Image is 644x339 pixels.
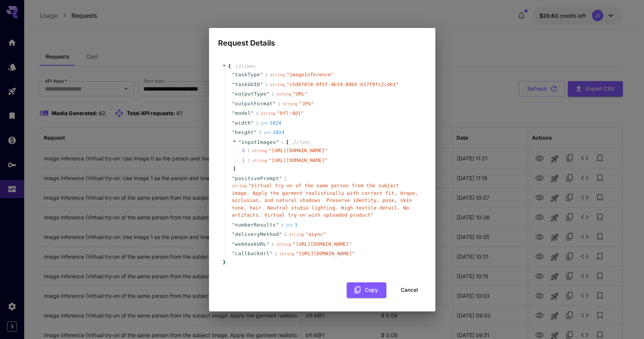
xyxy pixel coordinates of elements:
span: " [232,241,235,247]
div: 1024 [261,119,281,127]
span: string [261,111,276,116]
span: " [URL][DOMAIN_NAME] " [293,241,352,247]
span: string [289,232,304,237]
span: taskType [235,71,260,79]
span: string [270,72,285,77]
span: inputImages [241,139,276,145]
span: : [256,109,259,117]
span: " [232,82,235,87]
span: : [281,221,284,229]
span: : [275,250,278,257]
span: " [279,231,282,237]
span: " [260,72,263,77]
span: [ [286,139,289,146]
span: ] [232,165,236,173]
span: " [276,139,279,145]
span: " [232,72,235,77]
span: string [252,158,267,163]
span: " [251,120,254,126]
span: " [URL][DOMAIN_NAME] " [269,157,328,163]
span: " [238,139,241,145]
span: " [232,231,235,237]
span: " [269,251,272,256]
span: string [280,251,295,256]
span: string [252,148,267,153]
span: outputType [235,90,266,98]
span: " [273,101,276,106]
span: : [265,71,268,79]
span: " [232,101,235,106]
h2: Request Details [209,28,435,49]
span: " [232,91,235,97]
span: model [235,109,251,117]
div: 1 [286,221,298,229]
span: " async " [305,231,326,237]
span: " imageInference " [286,72,334,77]
span: " [URL][DOMAIN_NAME] " [269,148,328,153]
span: " [266,241,269,247]
span: string [232,183,247,188]
span: { [228,63,231,70]
span: string [283,102,298,106]
span: " [254,129,257,135]
span: " [232,129,235,135]
span: : [278,100,281,108]
span: string [276,242,291,247]
span: " URL " [293,91,307,97]
span: 13 item s [235,63,255,69]
div: 1024 [264,129,284,136]
span: string [270,82,285,87]
span: " [URL][DOMAIN_NAME] " [296,251,355,256]
span: : [281,139,284,146]
span: : [256,119,259,127]
span: : [284,231,287,238]
span: numberResults [235,221,276,229]
span: " [232,120,235,126]
span: int [264,130,271,135]
span: 1 [242,157,252,164]
span: " Virtual try-on of the same person from the subject image. Apply the garment realistically with ... [232,183,418,218]
span: callbackUrl [235,250,270,257]
span: " JPG " [299,101,314,106]
span: " [232,251,235,256]
span: " [276,222,279,228]
div: : [247,147,250,154]
span: " [232,176,235,181]
span: width [235,119,251,127]
span: height [235,129,254,136]
span: taskUUID [235,81,260,88]
span: : [265,81,268,88]
span: : [271,240,274,248]
span: " [232,222,235,228]
span: " [266,91,269,97]
span: " [232,110,235,116]
span: positivePrompt [235,175,279,182]
span: " [279,176,282,181]
span: outputFormat [235,100,273,108]
button: Cancel [392,282,426,298]
span: " [260,82,263,87]
span: int [261,121,268,126]
span: " c5d6f878-9f5f-4b19-89b5-637f9fc2cd61 " [286,82,398,87]
span: : [259,129,262,136]
span: deliveryMethod [235,231,279,238]
span: : [284,175,287,182]
span: 2 item s [293,139,310,145]
span: " bfl:4@1 " [277,110,303,116]
div: : [247,157,250,164]
span: } [222,259,226,266]
span: string [276,92,291,97]
span: 0 [242,147,252,154]
span: webhookURL [235,240,266,248]
span: : [271,90,274,98]
span: " [251,110,254,116]
button: Copy [347,282,386,298]
span: int [286,223,293,228]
